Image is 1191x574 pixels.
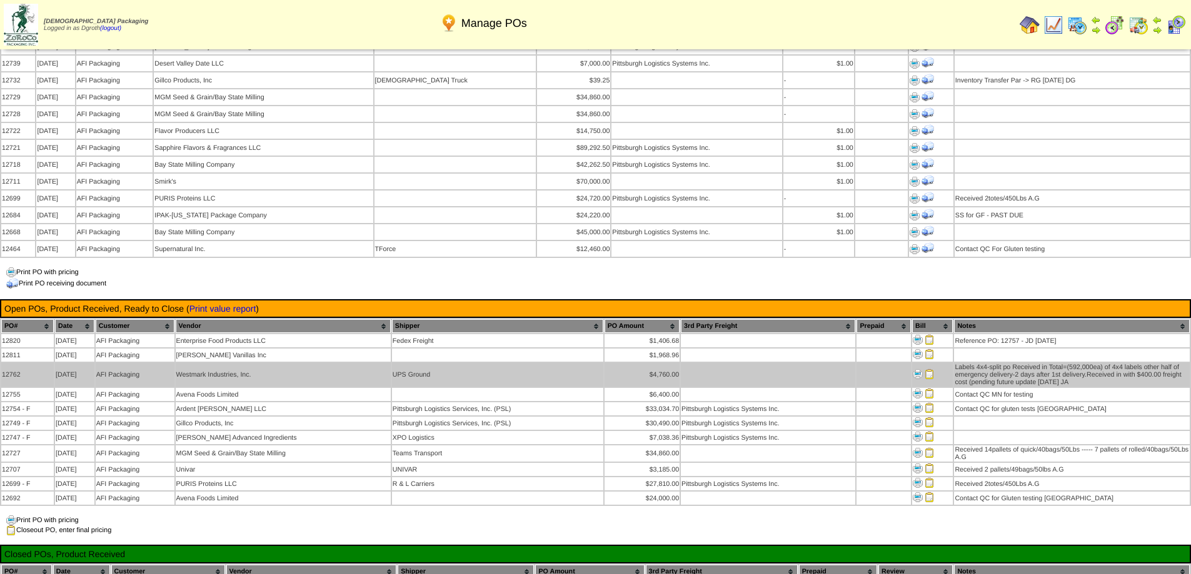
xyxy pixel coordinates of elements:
img: Print [910,59,920,69]
td: Sapphire Flavors & Fragrances LLC [154,140,373,156]
img: Close PO [925,417,935,427]
img: Close PO [925,335,935,345]
td: UPS Ground [392,363,603,387]
img: calendarprod.gif [1067,15,1087,35]
img: clipboard.gif [6,525,16,535]
img: Close PO [925,403,935,413]
td: R & L Carriers [392,477,603,490]
img: Print Receiving Document [922,90,934,102]
td: - [783,89,854,105]
div: $14,750.00 [538,127,610,135]
td: [PERSON_NAME] Advanced Ingredients [176,431,391,444]
img: Print [913,432,923,442]
div: $1.00 [784,161,853,169]
span: Logged in as Dgroth [44,18,148,32]
td: AFI Packaging [96,445,174,462]
td: Supernatural Inc. [154,241,373,257]
td: [DATE] [36,123,74,139]
img: Print [913,388,923,398]
td: UNIVAR [392,463,603,476]
td: 12699 - F [1,477,54,490]
img: Print Receiving Document [922,157,934,170]
th: Notes [954,319,1190,333]
img: Close PO [925,432,935,442]
img: Print [913,463,923,473]
td: AFI Packaging [76,72,153,88]
td: [DATE] [36,191,74,206]
td: Bay State Milling Company [154,224,373,240]
th: PO Amount [605,319,680,333]
td: [DATE] [36,224,74,240]
td: Closed POs, Product Received [4,548,1187,560]
td: MGM Seed & Grain/Bay State Milling [154,106,373,122]
div: $30,490.00 [605,420,679,427]
td: [DATE] [55,492,94,505]
td: Desert Valley Date LLC [154,56,373,71]
div: $3,185.00 [605,466,679,473]
td: [DATE] [36,157,74,172]
td: [DATE] [55,417,94,430]
td: IPAK-[US_STATE] Package Company [154,207,373,223]
td: AFI Packaging [96,334,174,347]
td: Fedex Freight [392,334,603,347]
img: Print [910,210,920,220]
td: Pittsburgh Logistics Systems Inc. [681,402,855,415]
th: PO# [1,319,54,333]
img: zoroco-logo-small.webp [4,4,38,46]
img: po.png [439,13,459,33]
div: $70,000.00 [538,178,610,186]
td: Teams Transport [392,445,603,462]
div: $1,406.68 [605,337,679,345]
td: AFI Packaging [76,140,153,156]
td: MGM Seed & Grain/Bay State Milling [176,445,391,462]
td: 12762 [1,363,54,387]
th: Vendor [176,319,391,333]
td: Received 2totes/450Lbs A.G [955,191,1190,206]
img: Print [913,335,923,345]
td: Received 2totes/450Lbs A.G [954,477,1190,490]
div: $24,720.00 [538,195,610,202]
img: calendarinout.gif [1128,15,1148,35]
img: Close PO [925,463,935,473]
td: AFI Packaging [76,174,153,189]
td: [DATE] [55,477,94,490]
img: Print [910,160,920,170]
img: Print Receiving Document [922,73,934,86]
td: AFI Packaging [96,417,174,430]
td: 12699 [1,191,35,206]
td: Contact QC for Gluten testing [GEOGRAPHIC_DATA] [954,492,1190,505]
td: AFI Packaging [76,56,153,71]
td: Univar [176,463,391,476]
td: Pittsburgh Logistics Systems Inc. [681,477,855,490]
td: 12711 [1,174,35,189]
th: Date [55,319,94,333]
td: SS for GF - PAST DUE [955,207,1190,223]
td: AFI Packaging [76,123,153,139]
td: Avena Foods Limited [176,388,391,401]
img: Print Receiving Document [922,191,934,204]
td: Pittsburgh Logistics Services, Inc. (PSL) [392,402,603,415]
img: Close PO [925,369,935,379]
td: Smirk's [154,174,373,189]
td: Gillco Products, Inc [176,417,391,430]
td: 12722 [1,123,35,139]
td: 12754 - F [1,402,54,415]
img: Print [910,76,920,86]
div: $24,220.00 [538,212,610,219]
td: Received 14pallets of quick/40bags/50Lbs ----- 7 pallets of rolled/40bags/50Lbs A.G [954,445,1190,462]
td: Contact QC For Gluten testing [955,241,1190,257]
td: - [783,191,854,206]
td: Pittsburgh Logistics Services, Inc. (PSL) [392,417,603,430]
img: Print [910,92,920,102]
img: Print Receiving Document [922,242,934,254]
div: $1.00 [784,178,853,186]
td: 12464 [1,241,35,257]
img: arrowright.gif [1091,25,1101,35]
img: arrowleft.gif [1152,15,1162,25]
td: Labels 4x4-split po Received in Total=(592,000ea) of 4x4 labels other half of emergency delivery-... [954,363,1190,387]
span: [DEMOGRAPHIC_DATA] Packaging [44,18,148,25]
th: Prepaid [857,319,911,333]
img: Print [910,177,920,187]
img: Print [910,194,920,204]
div: $42,262.50 [538,161,610,169]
